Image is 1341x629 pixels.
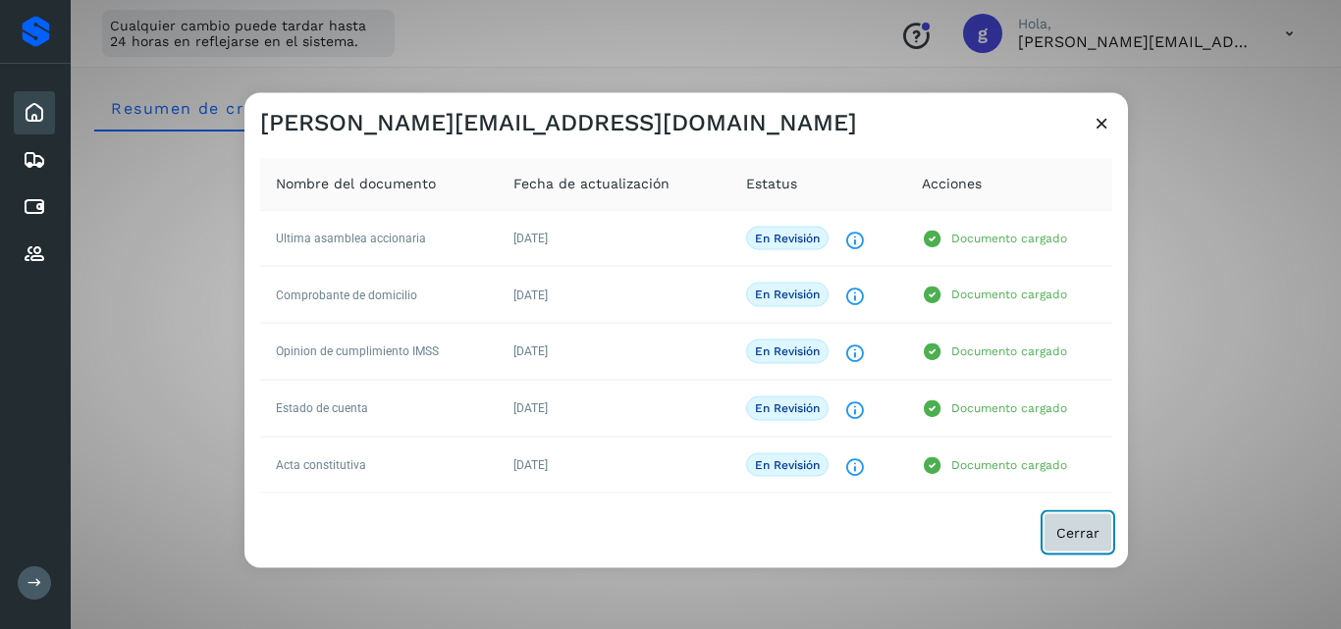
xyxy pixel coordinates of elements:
span: Estado de cuenta [276,401,368,415]
span: Acciones [922,173,982,193]
span: Comprobante de domicilio [276,288,417,301]
p: En revisión [755,457,820,471]
p: En revisión [755,231,820,244]
button: Cerrar [1044,513,1112,552]
span: Opinion de cumplimiento IMSS [276,344,439,358]
div: Inicio [14,91,55,134]
p: En revisión [755,344,820,358]
span: Acta constitutiva [276,458,366,472]
p: Documento cargado [951,288,1067,301]
div: Proveedores [14,233,55,276]
span: Fecha de actualización [513,173,670,193]
span: [DATE] [513,288,548,301]
p: Documento cargado [951,231,1067,244]
span: Nombre del documento [276,173,436,193]
span: Estatus [746,173,797,193]
span: [DATE] [513,458,548,472]
span: [DATE] [513,344,548,358]
p: Documento cargado [951,401,1067,415]
p: Documento cargado [951,457,1067,471]
p: Documento cargado [951,344,1067,358]
div: Cuentas por pagar [14,185,55,229]
span: Cerrar [1056,526,1100,540]
div: Embarques [14,138,55,182]
p: En revisión [755,401,820,415]
span: Ultima asamblea accionaria [276,231,426,244]
p: En revisión [755,288,820,301]
span: [DATE] [513,231,548,244]
h3: [PERSON_NAME][EMAIL_ADDRESS][DOMAIN_NAME] [260,108,857,136]
span: [DATE] [513,401,548,415]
